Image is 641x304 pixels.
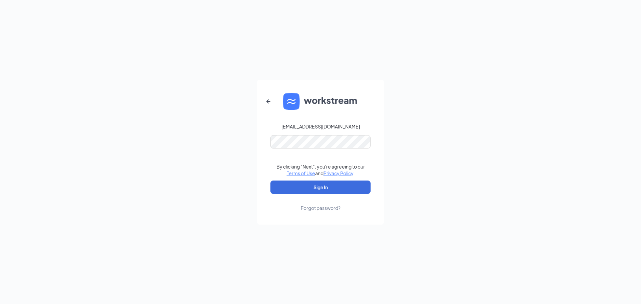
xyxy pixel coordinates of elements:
[301,194,341,211] a: Forgot password?
[260,93,276,109] button: ArrowLeftNew
[324,170,353,176] a: Privacy Policy
[270,181,371,194] button: Sign In
[287,170,315,176] a: Terms of Use
[276,163,365,177] div: By clicking "Next", you're agreeing to our and .
[301,205,341,211] div: Forgot password?
[281,123,360,130] div: [EMAIL_ADDRESS][DOMAIN_NAME]
[283,93,358,110] img: WS logo and Workstream text
[264,97,272,105] svg: ArrowLeftNew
